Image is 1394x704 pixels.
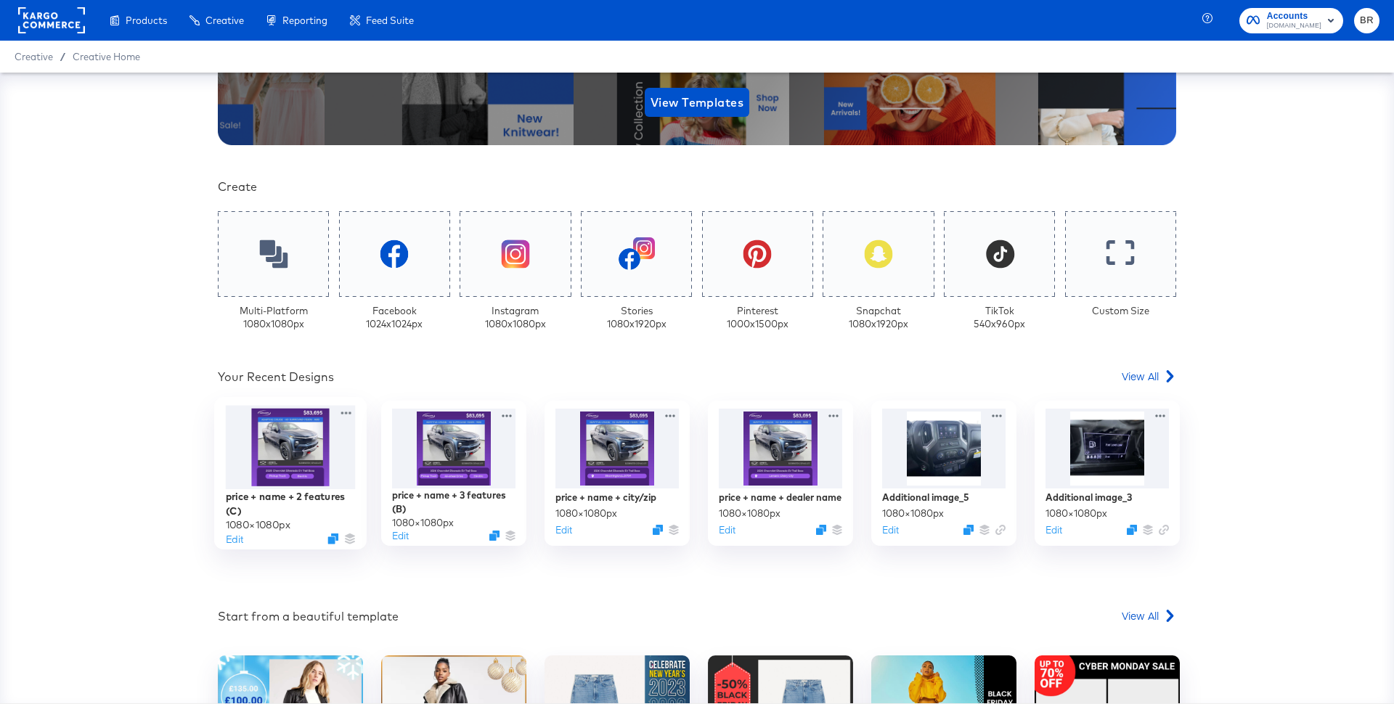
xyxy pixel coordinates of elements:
[555,523,572,537] button: Edit
[1122,608,1159,623] span: View All
[218,608,399,625] div: Start from a beautiful template
[282,15,327,26] span: Reporting
[1267,9,1321,24] span: Accounts
[882,507,944,520] div: 1080 × 1080 px
[1035,401,1180,546] div: Additional image_31080×1080pxEditDuplicate
[1239,8,1343,33] button: Accounts[DOMAIN_NAME]
[871,401,1016,546] div: Additional image_51080×1080pxEditDuplicate
[555,491,656,504] div: price + name + city/zip
[1122,369,1159,383] span: View All
[485,304,546,331] div: Instagram 1080 x 1080 px
[489,531,500,541] svg: Duplicate
[381,401,526,546] div: price + name + 3 features (B)1080×1080pxEditDuplicate
[366,304,423,331] div: Facebook 1024 x 1024 px
[849,304,908,331] div: Snapchat 1080 x 1920 px
[218,369,334,385] div: Your Recent Designs
[240,304,308,331] div: Multi-Platform 1080 x 1080 px
[545,401,690,546] div: price + name + city/zip1080×1080pxEditDuplicate
[645,88,749,117] button: View Templates
[226,532,243,546] button: Edit
[653,525,663,535] svg: Duplicate
[719,507,780,520] div: 1080 × 1080 px
[708,401,853,546] div: price + name + dealer name1080×1080pxEditDuplicate
[1045,491,1132,504] div: Additional image_3
[1127,525,1137,535] svg: Duplicate
[1122,608,1176,629] a: View All
[226,518,290,532] div: 1080 × 1080 px
[205,15,244,26] span: Creative
[1122,369,1176,390] a: View All
[1045,523,1062,537] button: Edit
[607,304,667,331] div: Stories 1080 x 1920 px
[974,304,1025,331] div: TikTok 540 x 960 px
[226,490,356,518] div: price + name + 2 features (C)
[1267,20,1321,32] span: [DOMAIN_NAME]
[392,488,515,515] div: price + name + 3 features (B)
[73,51,140,62] a: Creative Home
[882,491,969,504] div: Additional image_5
[719,491,841,504] div: price + name + dealer name
[1092,304,1149,318] div: Custom Size
[327,533,338,544] svg: Duplicate
[995,525,1006,535] svg: Link
[53,51,73,62] span: /
[126,15,167,26] span: Products
[1159,525,1169,535] svg: Link
[218,179,1176,195] div: Create
[1045,507,1107,520] div: 1080 × 1080 px
[392,516,454,530] div: 1080 × 1080 px
[816,525,826,535] svg: Duplicate
[1354,8,1379,33] button: BR
[1360,12,1374,29] span: BR
[392,529,409,543] button: Edit
[727,304,788,331] div: Pinterest 1000 x 1500 px
[651,92,743,112] span: View Templates
[882,523,899,537] button: Edit
[366,15,414,26] span: Feed Suite
[214,397,367,549] div: price + name + 2 features (C)1080×1080pxEditDuplicate
[719,523,735,537] button: Edit
[15,51,53,62] span: Creative
[963,525,974,535] svg: Duplicate
[555,507,617,520] div: 1080 × 1080 px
